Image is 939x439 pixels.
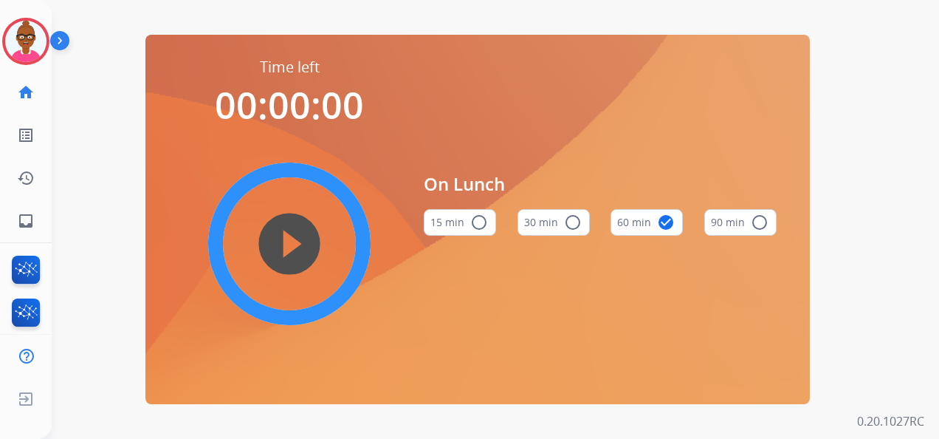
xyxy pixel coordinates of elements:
[17,126,35,144] mat-icon: list_alt
[17,169,35,187] mat-icon: history
[610,209,683,236] button: 60 min
[470,214,488,231] mat-icon: radio_button_unchecked
[517,209,590,236] button: 30 min
[564,214,582,231] mat-icon: radio_button_unchecked
[5,21,47,62] img: avatar
[424,171,777,197] span: On Lunch
[215,80,364,130] span: 00:00:00
[260,57,320,78] span: Time left
[424,209,496,236] button: 15 min
[857,412,924,430] p: 0.20.1027RC
[657,214,675,231] mat-icon: check_circle
[17,84,35,101] mat-icon: home
[281,235,298,253] mat-icon: play_circle_filled
[751,214,768,231] mat-icon: radio_button_unchecked
[17,212,35,230] mat-icon: inbox
[704,209,777,236] button: 90 min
